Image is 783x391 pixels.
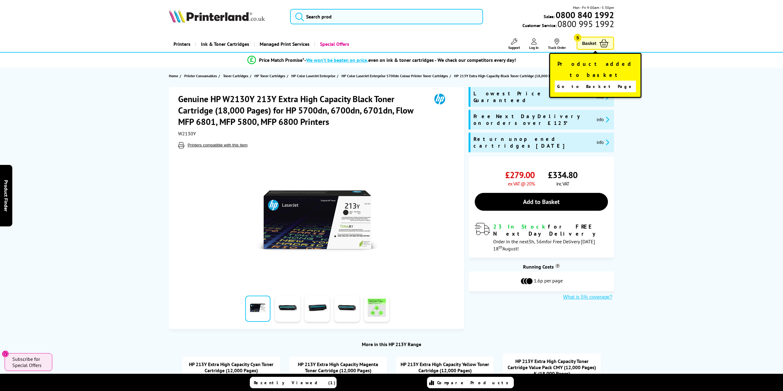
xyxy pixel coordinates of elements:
[557,21,614,27] span: 0800 995 1992
[298,361,378,373] a: HP 213Y Extra High Capacity Magenta Toner Cartridge (12,000 Pages)
[473,113,592,126] span: Free Next Day Delivery on orders over £125*
[493,223,608,237] div: for FREE Next Day Delivery
[556,181,569,187] span: inc VAT
[582,39,596,47] span: Basket
[291,73,337,79] a: HP Color LaserJet Enterprise
[475,193,608,211] a: Add to Basket
[184,73,218,79] a: Printer Consumables
[223,73,248,79] span: Toner Cartridges
[577,37,614,50] a: Basket 5
[2,350,9,357] button: Close
[555,264,560,268] sup: Cost per page
[290,9,483,24] input: Search prod
[548,38,566,50] a: Track Order
[342,73,449,79] a: HP Color LaserJet Enterprise 5700dn Colour Printer Toner Cartridges
[186,142,250,148] button: Printers compatible with this item
[561,294,614,300] button: What is 5% coverage?
[257,161,378,281] img: HP W2130Y 213Y Extra High Capacity Black Toner Cartridge (18,000 Pages)
[555,12,614,18] a: 0800 840 1992
[178,130,196,137] span: W2130Y
[548,169,577,181] span: £334.80
[557,82,634,91] span: Go to Basket Page
[544,14,555,19] span: Sales:
[493,223,548,230] span: 23 In Stock
[469,264,614,270] div: Running Costs
[306,57,368,63] span: We won’t be beaten on price,
[508,38,520,50] a: Support
[291,73,335,79] span: HP Color LaserJet Enterprise
[473,136,592,149] span: Return unopened cartridges [DATE]
[189,361,274,373] a: HP 213Y Extra High Capacity Cyan Toner Cartridge (12,000 Pages)
[508,181,535,187] span: ex VAT @ 20%
[169,9,265,23] img: Printerland Logo
[505,169,535,181] span: £279.00
[425,93,454,105] img: HP
[454,74,559,78] span: HP 213Y Extra High Capacity Black Toner Cartridge (18,000 Pages)
[595,139,611,146] button: promo-description
[254,73,287,79] a: HP Toner Cartridges
[178,93,426,127] h1: Genuine HP W2130Y 213Y Extra High Capacity Black Toner Cartridge (18,000 Pages) for HP 5700dn, 67...
[12,356,46,368] span: Subscribe for Special Offers
[184,73,217,79] span: Printer Consumables
[250,377,337,388] a: Recently Viewed (1)
[342,73,448,79] span: HP Color LaserJet Enterprise 5700dn Colour Printer Toner Cartridges
[556,9,614,21] b: 0800 840 1992
[149,55,615,66] li: modal_Promise
[259,57,304,63] span: Price Match Promise*
[314,36,354,52] a: Special Offers
[508,45,520,50] span: Support
[169,36,195,52] a: Printers
[573,5,614,10] span: Mon - Fri 9:00am - 5:30pm
[3,180,9,211] span: Product Finder
[529,38,539,50] a: Log In
[223,73,250,79] a: Toner Cartridges
[574,34,581,42] span: 5
[201,36,249,52] span: Ink & Toner Cartridges
[254,73,285,79] span: HP Toner Cartridges
[499,244,502,250] sup: th
[508,358,596,377] a: HP 213Y Extra High Capacity Toner Cartridge Value Pack CMY (12,000 Pages) K (18,000 Pages)
[437,380,512,385] span: Compare Products
[169,73,178,79] span: Home
[475,223,608,251] div: modal_delivery
[595,116,611,123] button: promo-description
[493,238,595,252] span: Order in the next for Free Delivery [DATE] 18 August!
[254,380,336,385] span: Recently Viewed (1)
[169,73,180,79] a: Home
[549,53,641,98] div: Product added to basket
[401,361,489,373] a: HP 213Y Extra High Capacity Yellow Toner Cartridge (12,000 Pages)
[427,377,514,388] a: Compare Products
[534,277,563,285] span: 1.6p per page
[254,36,314,52] a: Managed Print Services
[304,57,516,63] div: - even on ink & toner cartridges - We check our competitors every day!
[473,90,592,104] span: Lowest Price Guaranteed
[195,36,254,52] a: Ink & Toner Cartridges
[169,9,282,24] a: Printerland Logo
[529,45,539,50] span: Log In
[169,341,614,347] div: More in this HP 213Y Range
[529,238,546,245] span: 3h, 56m
[522,21,614,28] span: Customer Service:
[555,81,636,92] a: Go to Basket Page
